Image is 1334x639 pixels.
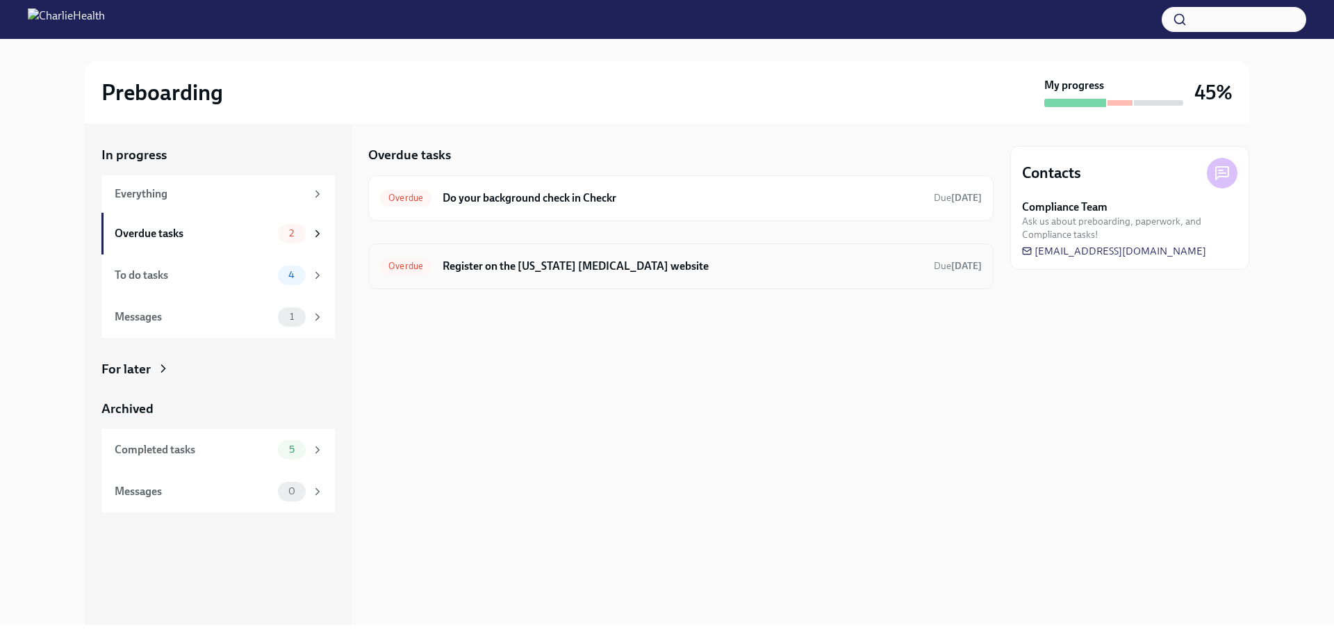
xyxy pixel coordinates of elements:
[1044,78,1104,93] strong: My progress
[1022,163,1081,184] h4: Contacts
[101,429,335,471] a: Completed tasks5
[1022,244,1206,258] a: [EMAIL_ADDRESS][DOMAIN_NAME]
[280,270,303,280] span: 4
[443,191,923,206] h6: Do your background check in Checkr
[115,226,272,241] div: Overdue tasks
[951,260,982,272] strong: [DATE]
[101,471,335,512] a: Messages0
[101,400,335,418] a: Archived
[115,484,272,499] div: Messages
[115,186,306,202] div: Everything
[101,213,335,254] a: Overdue tasks2
[951,192,982,204] strong: [DATE]
[101,360,335,378] a: For later
[281,228,302,238] span: 2
[443,259,923,274] h6: Register on the [US_STATE] [MEDICAL_DATA] website
[934,191,982,204] span: September 22nd, 2025 07:00
[380,255,982,277] a: OverdueRegister on the [US_STATE] [MEDICAL_DATA] websiteDue[DATE]
[380,187,982,209] a: OverdueDo your background check in CheckrDue[DATE]
[934,260,982,272] span: Due
[101,175,335,213] a: Everything
[934,259,982,273] span: September 25th, 2025 07:00
[368,146,451,164] h5: Overdue tasks
[101,254,335,296] a: To do tasks4
[380,261,431,271] span: Overdue
[101,296,335,338] a: Messages1
[101,79,223,106] h2: Preboarding
[380,193,431,203] span: Overdue
[1194,80,1233,105] h3: 45%
[281,444,303,455] span: 5
[101,146,335,164] a: In progress
[115,442,272,458] div: Completed tasks
[1022,200,1107,215] strong: Compliance Team
[101,360,151,378] div: For later
[934,192,982,204] span: Due
[280,486,304,496] span: 0
[1022,215,1237,241] span: Ask us about preboarding, paperwork, and Compliance tasks!
[115,309,272,325] div: Messages
[115,268,272,283] div: To do tasks
[28,8,105,31] img: CharlieHealth
[281,312,302,322] span: 1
